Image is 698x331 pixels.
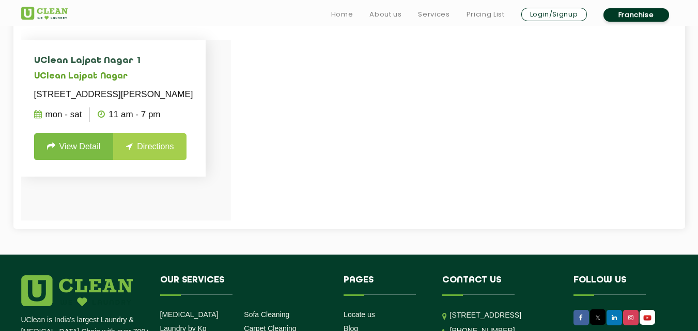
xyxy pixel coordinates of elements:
[344,310,375,319] a: Locate us
[160,275,329,295] h4: Our Services
[331,8,353,21] a: Home
[603,8,669,22] a: Franchise
[244,310,289,319] a: Sofa Cleaning
[34,72,193,82] h5: UClean Lajpat Nagar
[467,8,505,21] a: Pricing List
[34,107,82,122] p: Mon - Sat
[521,8,587,21] a: Login/Signup
[418,8,449,21] a: Services
[34,87,193,102] p: [STREET_ADDRESS][PERSON_NAME]
[34,133,114,160] a: View Detail
[641,312,654,323] img: UClean Laundry and Dry Cleaning
[21,7,68,20] img: UClean Laundry and Dry Cleaning
[344,275,427,295] h4: Pages
[98,107,160,122] p: 11 AM - 7 PM
[113,133,187,160] a: Directions
[21,275,133,306] img: logo.png
[369,8,401,21] a: About us
[573,275,664,295] h4: Follow us
[442,275,558,295] h4: Contact us
[160,310,219,319] a: [MEDICAL_DATA]
[34,56,193,66] h4: UClean Lajpat Nagar 1
[450,309,558,321] p: [STREET_ADDRESS]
